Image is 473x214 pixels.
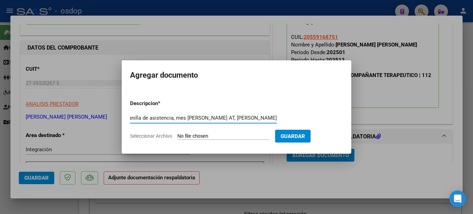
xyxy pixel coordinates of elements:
[449,190,466,207] div: Open Intercom Messenger
[275,130,311,143] button: Guardar
[130,100,194,108] p: Descripcion
[281,133,305,139] span: Guardar
[130,69,343,82] h2: Agregar documento
[130,133,172,139] span: Seleccionar Archivo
